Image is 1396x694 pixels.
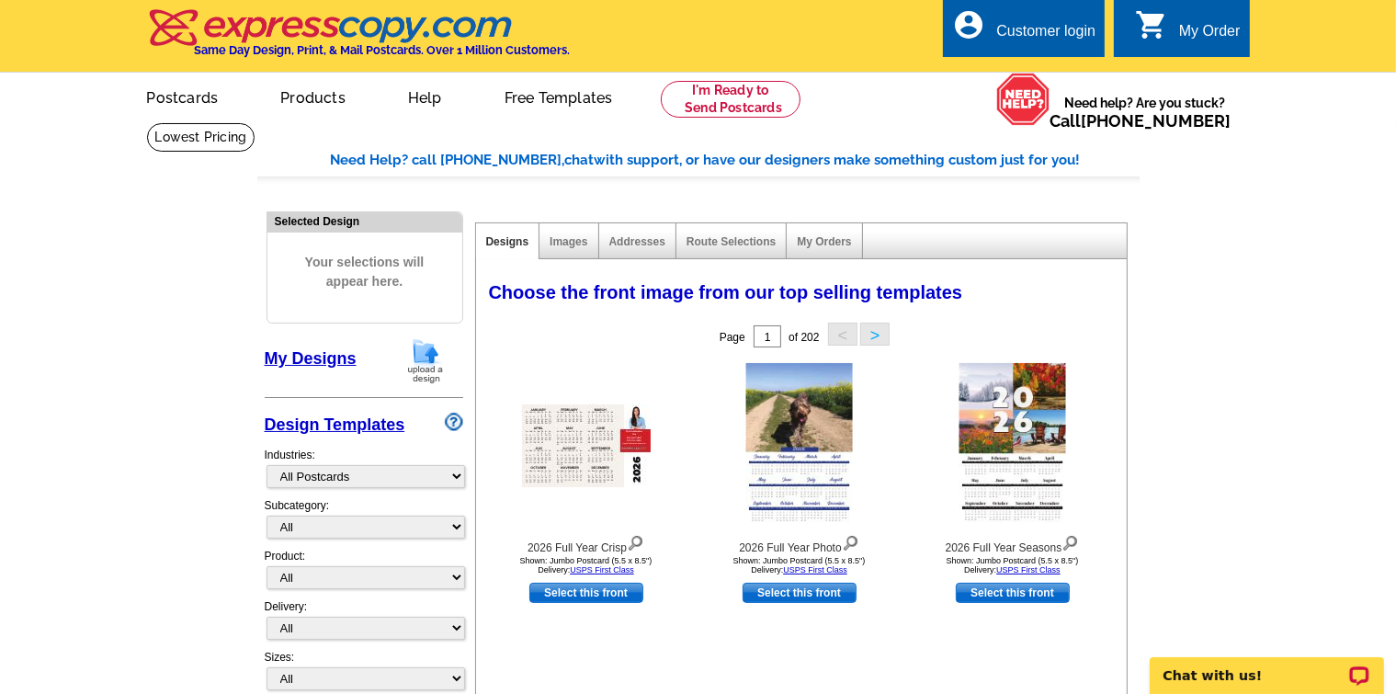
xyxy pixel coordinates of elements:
span: Call [1050,111,1231,131]
a: Designs [486,235,529,248]
div: My Order [1179,23,1241,49]
img: 2026 Full Year Seasons [959,363,1066,529]
span: Choose the front image from our top selling templates [489,282,963,302]
a: Same Day Design, Print, & Mail Postcards. Over 1 Million Customers. [147,22,571,57]
div: 2026 Full Year Crisp [485,531,687,556]
a: Help [379,74,471,118]
a: USPS First Class [570,565,634,575]
div: 2026 Full Year Photo [698,531,901,556]
div: Selected Design [267,212,462,230]
div: Shown: Jumbo Postcard (5.5 x 8.5") Delivery: [698,556,901,575]
h4: Same Day Design, Print, & Mail Postcards. Over 1 Million Customers. [195,43,571,57]
a: Design Templates [265,415,405,434]
span: Your selections will appear here. [281,234,448,310]
a: shopping_cart My Order [1135,20,1241,43]
a: use this design [743,583,857,603]
img: view design details [627,531,644,552]
div: 2026 Full Year Seasons [912,531,1114,556]
a: Products [251,74,375,118]
a: account_circle Customer login [952,20,1095,43]
button: < [828,323,857,346]
button: > [860,323,890,346]
span: Need help? Are you stuck? [1050,94,1241,131]
span: of 202 [789,331,819,344]
a: Postcards [118,74,248,118]
a: use this design [956,583,1070,603]
a: USPS First Class [783,565,847,575]
img: view design details [1061,531,1079,552]
div: Need Help? call [PHONE_NUMBER], with support, or have our designers make something custom just fo... [331,150,1140,171]
div: Customer login [996,23,1095,49]
a: My Orders [797,235,851,248]
div: Delivery: [265,598,463,649]
i: account_circle [952,8,985,41]
img: design-wizard-help-icon.png [445,413,463,431]
div: Shown: Jumbo Postcard (5.5 x 8.5") Delivery: [485,556,687,575]
iframe: LiveChat chat widget [1138,636,1396,694]
a: Addresses [609,235,665,248]
a: Route Selections [687,235,776,248]
img: help [996,73,1050,126]
a: [PHONE_NUMBER] [1082,111,1231,131]
a: USPS First Class [996,565,1061,575]
a: My Designs [265,349,357,368]
div: Subcategory: [265,497,463,548]
a: use this design [529,583,643,603]
div: Industries: [265,438,463,497]
a: Free Templates [475,74,642,118]
a: Images [550,235,587,248]
img: view design details [842,531,859,552]
img: 2026 Full Year Photo [745,363,853,529]
div: Product: [265,548,463,598]
i: shopping_cart [1135,8,1168,41]
span: Page [720,331,745,344]
img: upload-design [402,337,449,384]
span: chat [565,152,595,168]
div: Shown: Jumbo Postcard (5.5 x 8.5") Delivery: [912,556,1114,575]
img: 2026 Full Year Crisp [522,404,651,487]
